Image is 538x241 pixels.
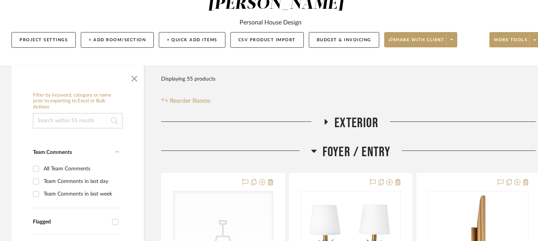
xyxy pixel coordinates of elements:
[309,32,379,48] button: Budget & Invoicing
[161,96,210,105] button: Reorder Rooms
[33,219,108,225] div: Flagged
[170,96,210,105] span: Reorder Rooms
[33,113,122,128] input: Search within 55 results
[323,144,391,160] span: Foyer / Entry
[44,188,117,200] div: Team Comments in last week
[334,115,378,131] span: Exterior
[11,32,76,48] button: Project Settings
[44,163,117,175] div: All Team Comments
[240,18,302,27] div: Personal House Design
[33,92,122,110] h6: Filter by keyword, category or name prior to exporting to Excel or Bulk Actions
[389,37,445,49] span: Share with client
[161,71,215,87] div: Displaying 55 products
[230,32,304,48] button: CSV Product Import
[44,175,117,188] div: Team Comments in last day
[159,32,225,48] button: + Quick Add Items
[384,32,458,47] button: Share with client
[33,150,72,155] span: Team Comments
[494,37,527,49] span: More tools
[81,32,154,48] button: + Add Room/Section
[127,70,142,85] button: Close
